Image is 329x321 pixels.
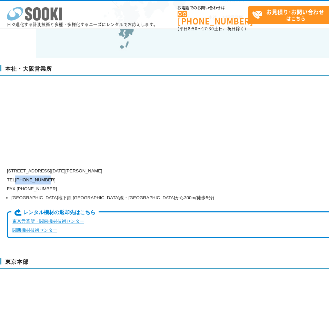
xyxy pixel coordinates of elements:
[7,22,158,27] p: 日々進化する計測技術と多種・多様化するニーズにレンタルでお応えします。
[11,209,99,217] span: レンタル機材の返却先はこちら
[178,6,248,10] span: お電話でのお問い合わせは
[202,26,214,32] span: 17:30
[266,8,324,16] strong: お見積り･お問い合わせ
[188,26,198,32] span: 8:50
[178,26,246,32] span: (平日 ～ 土日、祝日除く)
[15,177,56,182] a: [PHONE_NUMBER]
[12,228,57,233] a: 関西機材技術センター
[12,219,84,224] a: 東京営業所・関東機材技術センター
[178,11,248,25] a: [PHONE_NUMBER]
